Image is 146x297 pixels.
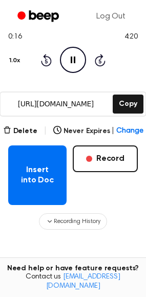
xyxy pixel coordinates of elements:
[113,95,143,114] button: Copy
[44,125,47,137] span: |
[73,145,138,172] button: Record
[116,126,143,137] span: Change
[112,126,114,137] span: |
[3,126,37,137] button: Delete
[124,32,138,43] span: 4:20
[54,217,100,226] span: Recording History
[86,4,136,29] a: Log Out
[8,145,67,205] button: Insert into Doc
[10,7,68,27] a: Beep
[46,273,120,290] a: [EMAIL_ADDRESS][DOMAIN_NAME]
[8,32,22,43] span: 0:16
[53,126,143,137] button: Never Expires|Change
[39,213,107,230] button: Recording History
[6,273,140,291] span: Contact us
[8,52,24,69] button: 1.0x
